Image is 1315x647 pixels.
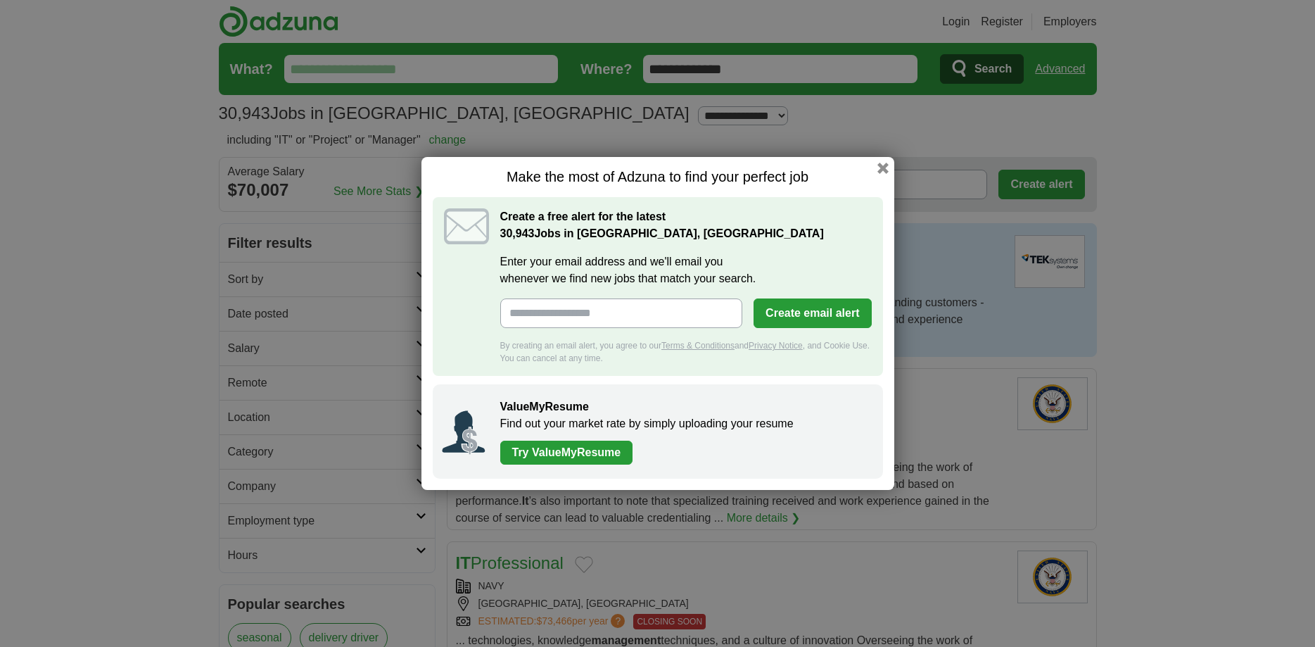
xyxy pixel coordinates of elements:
img: icon_email.svg [444,208,489,244]
a: Terms & Conditions [661,341,735,351]
p: Find out your market rate by simply uploading your resume [500,415,869,432]
span: 30,943 [500,225,535,242]
h1: Make the most of Adzuna to find your perfect job [433,168,883,186]
h2: ValueMyResume [500,398,869,415]
label: Enter your email address and we'll email you whenever we find new jobs that match your search. [500,253,872,287]
div: By creating an email alert, you agree to our and , and Cookie Use. You can cancel at any time. [500,339,872,365]
strong: Jobs in [GEOGRAPHIC_DATA], [GEOGRAPHIC_DATA] [500,227,824,239]
button: Create email alert [754,299,871,328]
a: Privacy Notice [749,341,803,351]
a: Try ValueMyResume [500,441,633,465]
h2: Create a free alert for the latest [500,208,872,242]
